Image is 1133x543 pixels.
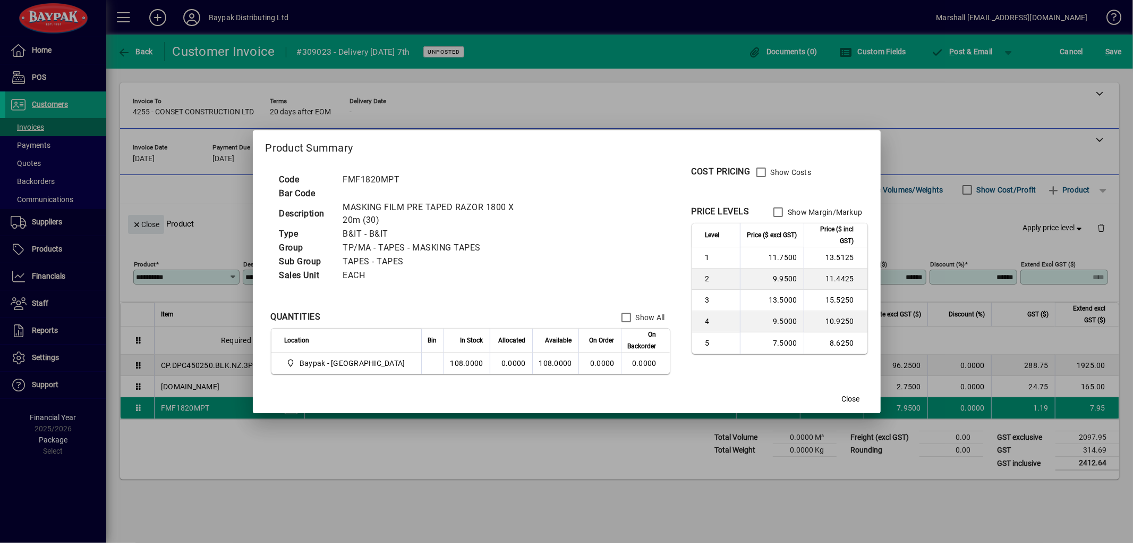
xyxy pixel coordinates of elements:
td: 0.0000 [490,353,532,374]
div: PRICE LEVELS [692,205,749,218]
td: 0.0000 [621,353,670,374]
td: 7.5000 [740,332,804,354]
td: 9.9500 [740,269,804,290]
td: Group [274,241,338,255]
td: 15.5250 [804,290,867,311]
span: On Backorder [628,329,657,352]
td: EACH [338,269,531,282]
span: 4 [705,316,734,327]
td: Description [274,201,338,227]
label: Show Costs [769,167,812,178]
span: 5 [705,338,734,348]
td: Sub Group [274,255,338,269]
span: Close [842,394,860,405]
td: 108.0000 [444,353,490,374]
h2: Product Summary [253,130,881,161]
span: 2 [705,273,734,284]
div: QUANTITIES [271,311,321,323]
span: In Stock [461,335,483,346]
td: Sales Unit [274,269,338,282]
button: Close [834,390,868,409]
span: Allocated [499,335,526,346]
label: Show Margin/Markup [786,207,863,218]
div: COST PRICING [692,165,751,178]
td: B&IT - B&IT [338,227,531,241]
span: Bin [428,335,437,346]
td: Code [274,173,338,187]
td: FMF1820MPT [338,173,531,187]
td: 8.6250 [804,332,867,354]
td: 9.5000 [740,311,804,332]
td: 10.9250 [804,311,867,332]
span: 1 [705,252,734,263]
td: Type [274,227,338,241]
td: Bar Code [274,187,338,201]
span: On Order [590,335,615,346]
span: Baypak - Onekawa [285,357,410,370]
td: 13.5000 [740,290,804,311]
label: Show All [634,312,665,323]
span: Available [546,335,572,346]
span: Baypak - [GEOGRAPHIC_DATA] [300,358,405,369]
td: 108.0000 [532,353,578,374]
td: MASKING FILM PRE TAPED RAZOR 1800 X 20m (30) [338,201,531,227]
td: 13.5125 [804,247,867,269]
td: TAPES - TAPES [338,255,531,269]
td: 11.4425 [804,269,867,290]
td: 11.7500 [740,247,804,269]
td: TP/MA - TAPES - MASKING TAPES [338,241,531,255]
span: 0.0000 [590,359,615,367]
span: Level [705,229,720,241]
span: Location [285,335,310,346]
span: Price ($ incl GST) [811,223,854,247]
span: 3 [705,295,734,305]
span: Price ($ excl GST) [747,229,797,241]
